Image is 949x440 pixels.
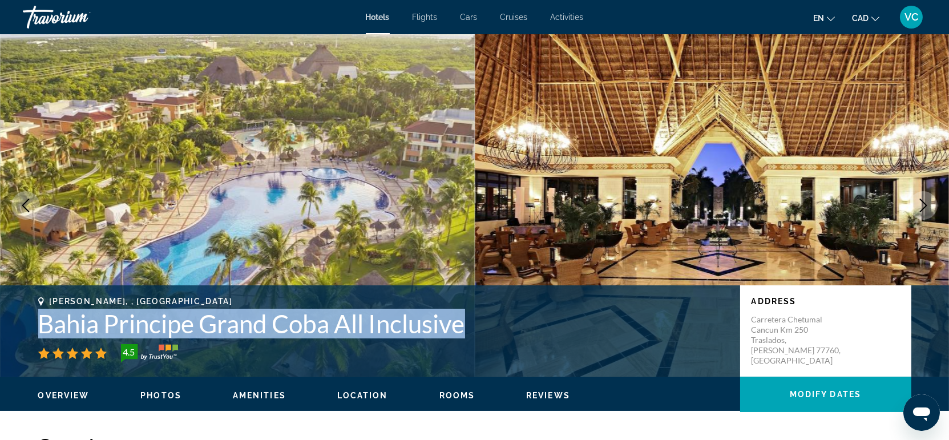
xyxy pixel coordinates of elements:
[526,391,570,400] span: Reviews
[439,391,475,400] span: Rooms
[50,297,233,306] span: [PERSON_NAME], , [GEOGRAPHIC_DATA]
[233,390,286,401] button: Amenities
[790,390,861,399] span: Modify Dates
[904,11,918,23] span: VC
[752,314,843,366] p: Carretera Chetumal Cancun Km 250 Traslados, [PERSON_NAME] 77760, [GEOGRAPHIC_DATA]
[439,390,475,401] button: Rooms
[118,345,140,359] div: 4.5
[23,2,137,32] a: Travorium
[740,377,911,412] button: Modify Dates
[461,13,478,22] a: Cars
[903,394,940,431] iframe: Button to launch messaging window
[852,10,879,26] button: Change currency
[413,13,438,22] a: Flights
[852,14,869,23] span: CAD
[366,13,390,22] a: Hotels
[38,390,90,401] button: Overview
[337,391,388,400] span: Location
[896,5,926,29] button: User Menu
[140,391,181,400] span: Photos
[140,390,181,401] button: Photos
[526,390,570,401] button: Reviews
[11,191,40,220] button: Previous image
[909,191,938,220] button: Next image
[38,391,90,400] span: Overview
[551,13,584,22] a: Activities
[121,344,178,362] img: trustyou-badge-hor.svg
[337,390,388,401] button: Location
[38,309,729,338] h1: Bahia Principe Grand Coba All Inclusive
[813,14,824,23] span: en
[752,297,900,306] p: Address
[233,391,286,400] span: Amenities
[500,13,528,22] a: Cruises
[813,10,835,26] button: Change language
